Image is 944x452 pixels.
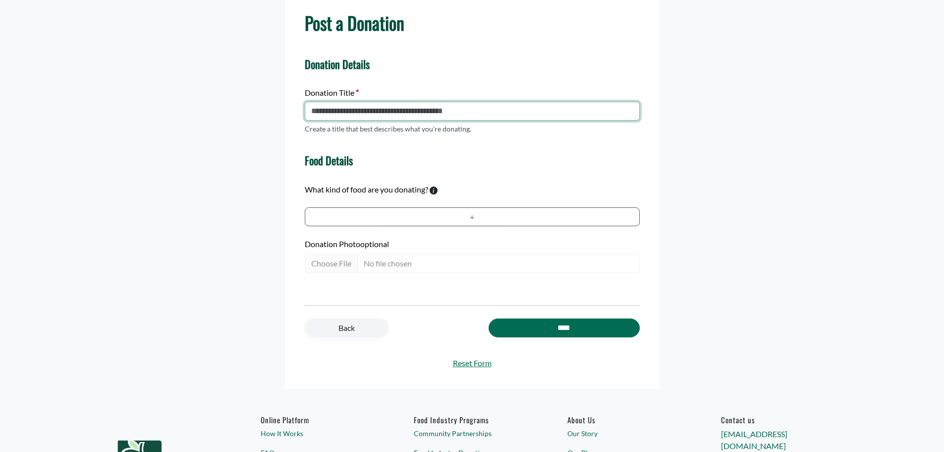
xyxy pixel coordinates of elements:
a: Reset Form [305,357,640,369]
a: Back [305,319,389,337]
h4: Food Details [305,154,353,167]
h6: Online Platform [261,415,377,424]
h6: Contact us [721,415,837,424]
h1: Post a Donation [305,12,640,33]
svg: To calculate environmental impacts, we follow the Food Loss + Waste Protocol [430,187,438,194]
a: About Us [567,415,683,424]
a: Community Partnerships [414,428,530,439]
label: Donation Title [305,87,359,99]
span: optional [360,239,389,249]
label: What kind of food are you donating? [305,184,428,195]
a: [EMAIL_ADDRESS][DOMAIN_NAME] [721,429,787,451]
label: Donation Photo [305,238,640,250]
h4: Donation Details [305,58,640,70]
p: Create a title that best describes what you're donating. [305,124,471,134]
a: How It Works [261,428,377,439]
a: Our Story [567,428,683,439]
h6: Food Industry Programs [414,415,530,424]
